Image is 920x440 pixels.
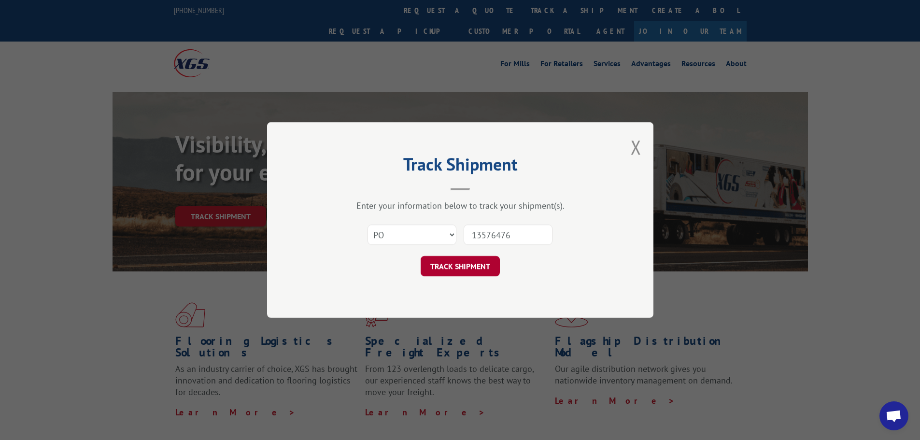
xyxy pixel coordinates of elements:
button: Close modal [631,134,641,160]
div: Open chat [879,401,908,430]
input: Number(s) [464,225,552,245]
button: TRACK SHIPMENT [421,256,500,276]
h2: Track Shipment [315,157,605,176]
div: Enter your information below to track your shipment(s). [315,200,605,211]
